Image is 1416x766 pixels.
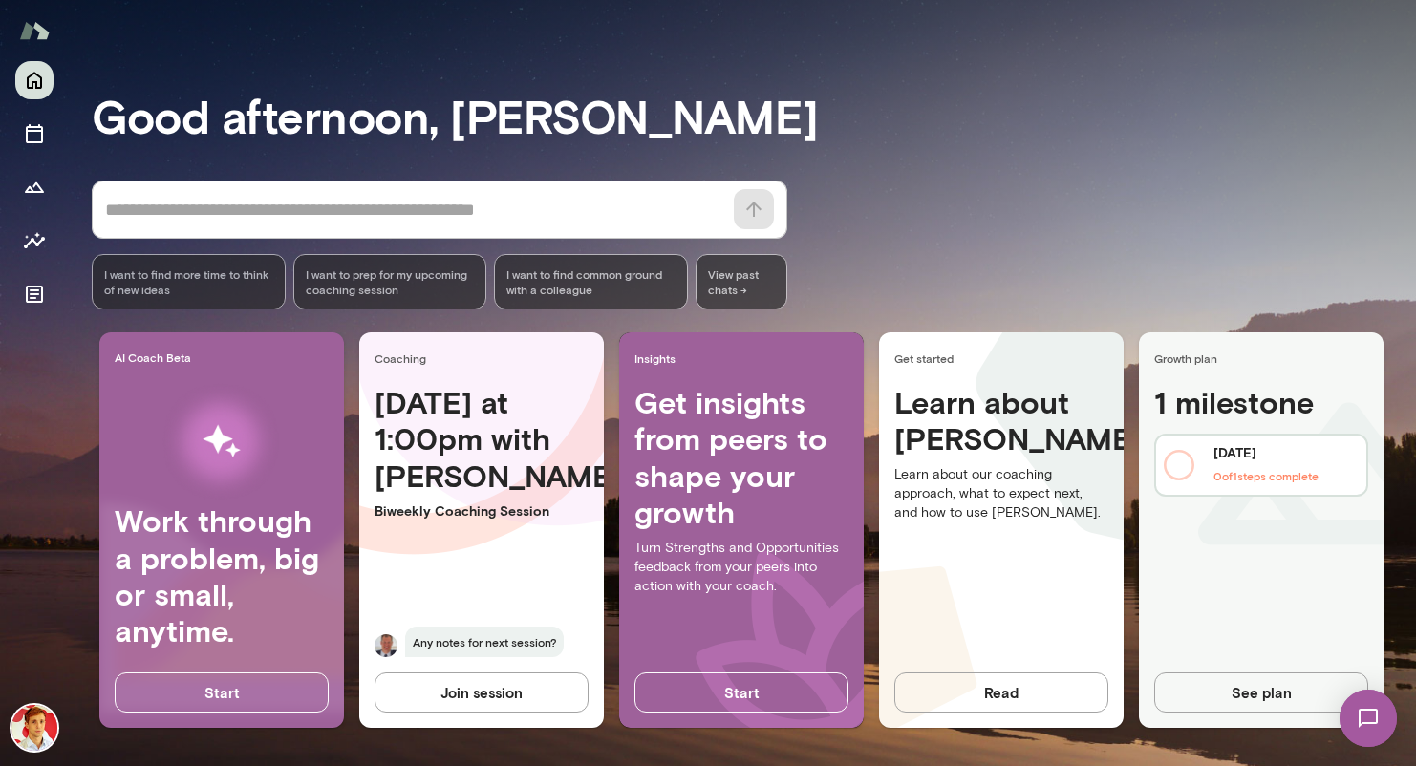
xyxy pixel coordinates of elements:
[1213,443,1319,462] h6: [DATE]
[19,12,50,49] img: Mento
[137,381,307,502] img: AI Workflows
[15,275,54,313] button: Documents
[1213,469,1319,482] span: 0 of 1 steps complete
[375,634,397,657] img: Jonathan
[894,465,1108,522] p: Learn about our coaching approach, what to expect next, and how to use [PERSON_NAME].
[1154,384,1368,428] h4: 1 milestone
[634,384,848,531] h4: Get insights from peers to shape your growth
[104,266,273,297] span: I want to find more time to think of new ideas
[115,672,329,713] button: Start
[894,672,1108,713] button: Read
[92,89,1416,142] h3: Good afternoon, [PERSON_NAME]
[375,672,589,713] button: Join session
[293,254,487,309] div: I want to prep for my upcoming coaching session
[375,384,589,494] h4: [DATE] at 1:00pm with [PERSON_NAME]
[15,168,54,206] button: Growth Plan
[15,61,54,99] button: Home
[634,351,856,366] span: Insights
[115,502,329,649] h4: Work through a problem, big or small, anytime.
[1154,351,1376,366] span: Growth plan
[634,672,848,713] button: Start
[375,351,596,366] span: Coaching
[375,501,589,521] p: Biweekly Coaching Session
[634,539,848,596] p: Turn Strengths and Opportunities feedback from your peers into action with your coach.
[15,115,54,153] button: Sessions
[115,350,336,365] span: AI Coach Beta
[494,254,688,309] div: I want to find common ground with a colleague
[894,384,1108,457] h4: Learn about [PERSON_NAME]
[696,254,787,309] span: View past chats ->
[11,705,57,751] img: Jonathon Burden
[306,266,475,297] span: I want to prep for my upcoming coaching session
[15,222,54,260] button: Insights
[405,627,564,657] span: Any notes for next session?
[1154,672,1368,713] button: See plan
[92,254,286,309] div: I want to find more time to think of new ideas
[894,351,1116,366] span: Get started
[506,266,676,297] span: I want to find common ground with a colleague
